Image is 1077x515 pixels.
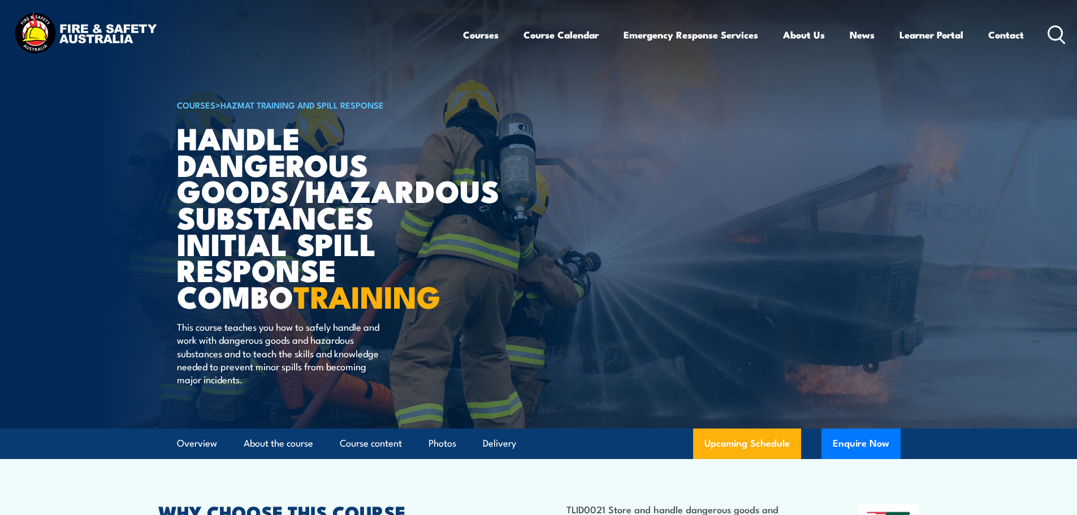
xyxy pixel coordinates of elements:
[693,429,801,459] a: Upcoming Schedule
[850,20,875,50] a: News
[220,98,384,111] a: HAZMAT Training and Spill Response
[177,429,217,458] a: Overview
[483,429,516,458] a: Delivery
[624,20,758,50] a: Emergency Response Services
[177,98,215,111] a: COURSES
[783,20,825,50] a: About Us
[988,20,1024,50] a: Contact
[429,429,456,458] a: Photos
[463,20,499,50] a: Courses
[177,98,456,111] h6: >
[821,429,901,459] button: Enquire Now
[177,320,383,386] p: This course teaches you how to safely handle and work with dangerous goods and hazardous substanc...
[177,124,456,309] h1: Handle Dangerous Goods/Hazardous Substances Initial Spill Response Combo
[524,20,599,50] a: Course Calendar
[340,429,402,458] a: Course content
[293,272,440,319] strong: TRAINING
[899,20,963,50] a: Learner Portal
[244,429,313,458] a: About the course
